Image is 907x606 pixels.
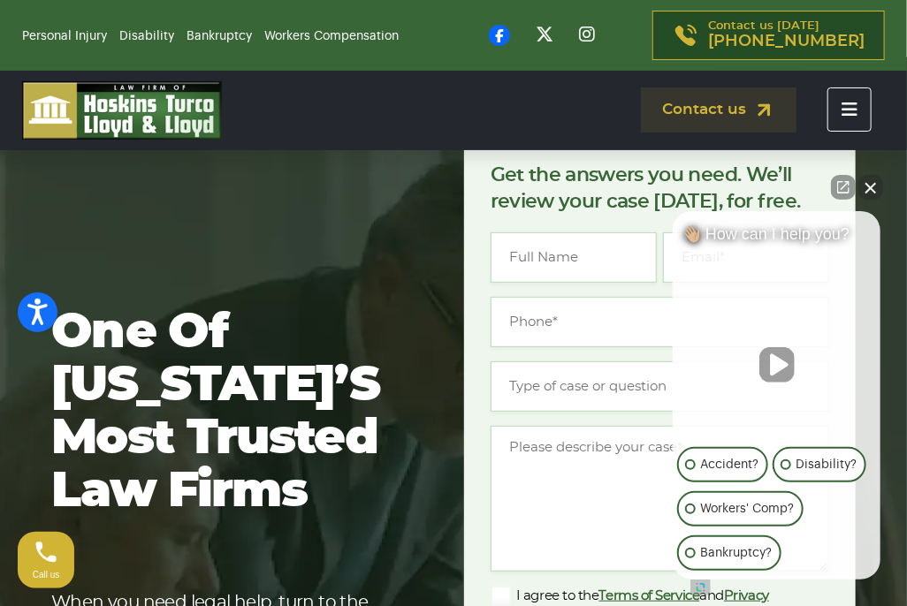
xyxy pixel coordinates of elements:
p: Workers' Comp? [700,498,794,519]
a: Personal Injury [22,30,107,42]
p: Get the answers you need. We’ll review your case [DATE], for free. [491,162,829,215]
a: Workers Compensation [264,30,399,42]
h1: One of [US_STATE]’s most trusted law firms [51,307,408,519]
a: Open direct chat [831,175,856,200]
p: Disability? [796,454,857,475]
button: Unmute video [759,347,795,383]
button: Close Intaker Chat Widget [858,175,883,200]
span: Call us [33,570,60,579]
img: logo [22,81,222,140]
a: Contact us [DATE][PHONE_NUMBER] [652,11,885,60]
input: Phone* [491,297,829,347]
input: Type of case or question [491,361,829,412]
div: 👋🏼 How can I help you? [673,224,880,253]
p: Contact us [DATE] [708,20,865,50]
a: Contact us [641,87,796,133]
a: Bankruptcy [187,30,252,42]
p: Bankruptcy? [700,542,772,564]
span: [PHONE_NUMBER] [708,33,865,50]
p: Accident? [700,454,758,475]
input: Full Name [491,232,657,283]
a: Disability [119,30,174,42]
button: Toggle navigation [827,87,872,132]
a: Open intaker chat [690,579,711,595]
a: Terms of Service [599,589,700,602]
